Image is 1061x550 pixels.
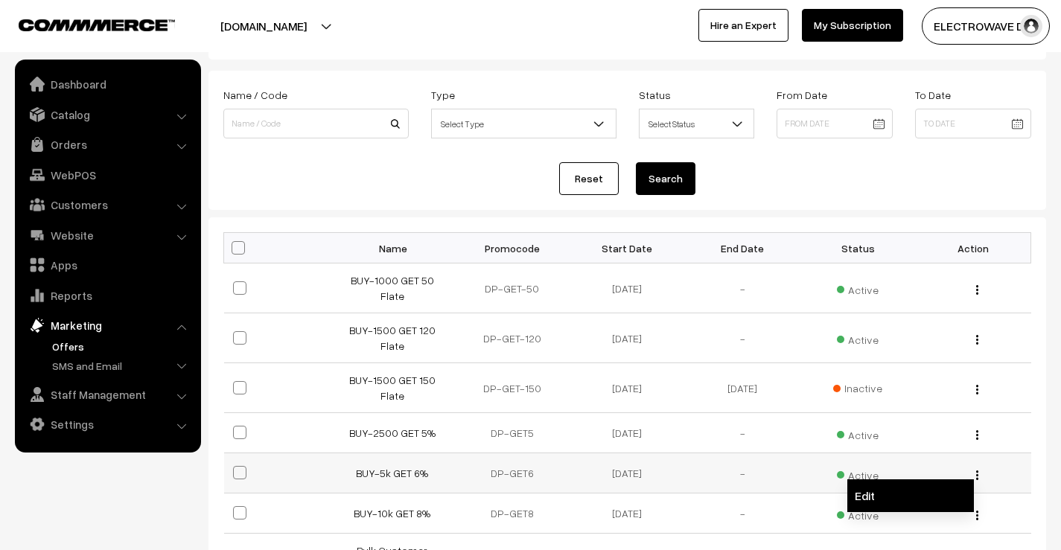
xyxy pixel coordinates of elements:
[922,7,1050,45] button: ELECTROWAVE DE…
[847,479,974,512] a: Edit
[19,222,196,249] a: Website
[639,109,755,138] span: Select Status
[339,233,454,263] th: Name
[354,507,430,519] a: BUY-10k GET 8%
[915,87,951,103] label: To Date
[431,109,616,138] span: Select Type
[837,423,879,443] span: Active
[636,162,695,195] button: Search
[639,87,671,103] label: Status
[570,313,685,363] td: [DATE]
[19,282,196,309] a: Reports
[685,363,800,413] td: [DATE]
[685,263,800,313] td: -
[454,313,570,363] td: DP-GET-120
[168,7,359,45] button: [DOMAIN_NAME]
[19,252,196,278] a: Apps
[349,324,436,352] a: BUY-1500 GET 120 Flate
[685,233,800,263] th: End Date
[356,467,428,479] a: BUY-5k GET 6%
[454,493,570,534] td: DP-GET8
[431,87,455,103] label: Type
[19,411,196,438] a: Settings
[833,380,882,396] span: Inactive
[349,426,436,439] a: BUY-2500 GET 5%
[837,504,879,523] span: Active
[454,453,570,493] td: DP-GET6
[454,233,570,263] th: Promocode
[48,339,196,354] a: Offers
[454,413,570,453] td: DP-GET5
[777,109,893,138] input: From Date
[837,278,879,298] span: Active
[570,263,685,313] td: [DATE]
[19,381,196,408] a: Staff Management
[454,363,570,413] td: DP-GET-150
[685,453,800,493] td: -
[837,328,879,348] span: Active
[640,111,754,137] span: Select Status
[777,87,827,103] label: From Date
[976,430,978,440] img: Menu
[19,131,196,158] a: Orders
[19,312,196,339] a: Marketing
[48,358,196,374] a: SMS and Email
[802,9,903,42] a: My Subscription
[19,101,196,128] a: Catalog
[837,464,879,483] span: Active
[976,285,978,295] img: Menu
[685,313,800,363] td: -
[19,71,196,97] a: Dashboard
[570,363,685,413] td: [DATE]
[800,233,916,263] th: Status
[454,263,570,313] td: DP-GET-50
[698,9,788,42] a: Hire an Expert
[976,470,978,480] img: Menu
[976,511,978,520] img: Menu
[916,233,1031,263] th: Action
[223,87,287,103] label: Name / Code
[976,335,978,345] img: Menu
[570,493,685,534] td: [DATE]
[19,19,175,31] img: COMMMERCE
[349,374,436,402] a: BUY-1500 GET 150 Flate
[1020,15,1042,37] img: user
[559,162,619,195] a: Reset
[351,274,434,302] a: BUY-1000 GET 50 Flate
[432,111,616,137] span: Select Type
[685,413,800,453] td: -
[976,385,978,394] img: Menu
[223,109,409,138] input: Name / Code
[19,162,196,188] a: WebPOS
[685,493,800,534] td: -
[570,453,685,493] td: [DATE]
[915,109,1031,138] input: To Date
[570,233,685,263] th: Start Date
[19,15,149,33] a: COMMMERCE
[570,413,685,453] td: [DATE]
[19,191,196,218] a: Customers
